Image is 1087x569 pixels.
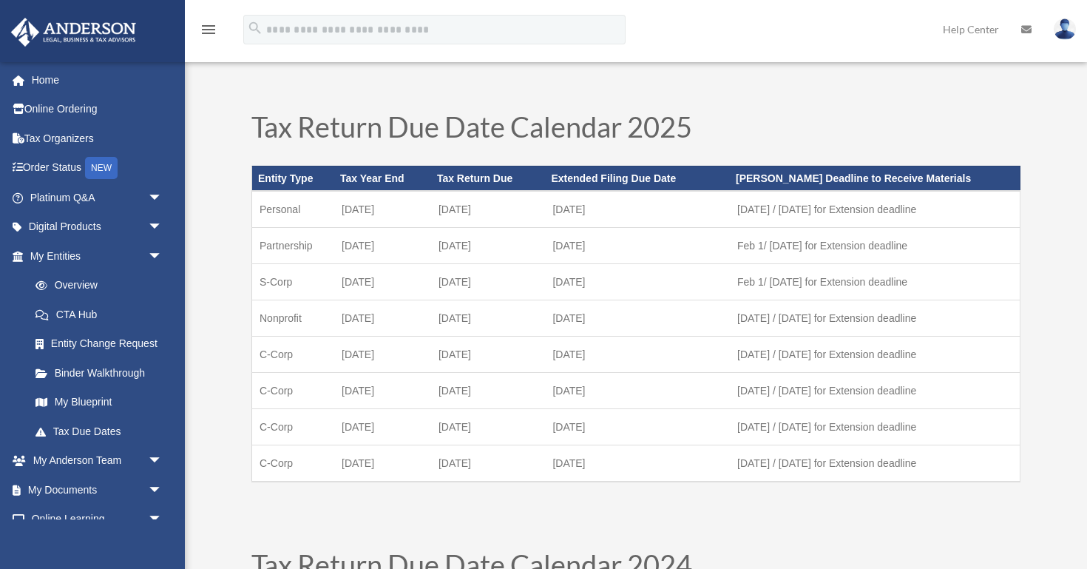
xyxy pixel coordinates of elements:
[252,373,335,409] td: C-Corp
[431,228,546,264] td: [DATE]
[21,300,185,329] a: CTA Hub
[252,300,335,337] td: Nonprofit
[251,112,1020,148] h1: Tax Return Due Date Calendar 2025
[148,212,177,243] span: arrow_drop_down
[730,445,1020,482] td: [DATE] / [DATE] for Extension deadline
[730,191,1020,228] td: [DATE] / [DATE] for Extension deadline
[10,446,185,476] a: My Anderson Teamarrow_drop_down
[252,191,335,228] td: Personal
[545,228,730,264] td: [DATE]
[10,505,185,534] a: Online Learningarrow_drop_down
[10,124,185,153] a: Tax Organizers
[10,183,185,212] a: Platinum Q&Aarrow_drop_down
[545,373,730,409] td: [DATE]
[334,445,431,482] td: [DATE]
[334,337,431,373] td: [DATE]
[10,153,185,184] a: Order StatusNEW
[247,20,263,36] i: search
[545,337,730,373] td: [DATE]
[252,264,335,300] td: S-Corp
[334,191,431,228] td: [DATE]
[730,228,1020,264] td: Feb 1/ [DATE] for Extension deadline
[252,445,335,482] td: C-Corp
[730,373,1020,409] td: [DATE] / [DATE] for Extension deadline
[545,166,730,191] th: Extended Filing Due Date
[545,264,730,300] td: [DATE]
[431,191,546,228] td: [DATE]
[10,241,185,271] a: My Entitiesarrow_drop_down
[431,264,546,300] td: [DATE]
[21,388,185,417] a: My Blueprint
[7,18,140,47] img: Anderson Advisors Platinum Portal
[21,271,185,300] a: Overview
[545,191,730,228] td: [DATE]
[730,166,1020,191] th: [PERSON_NAME] Deadline to Receive Materials
[730,300,1020,337] td: [DATE] / [DATE] for Extension deadline
[148,475,177,505] span: arrow_drop_down
[431,300,546,337] td: [DATE]
[85,157,118,179] div: NEW
[10,65,185,95] a: Home
[148,183,177,213] span: arrow_drop_down
[200,21,217,38] i: menu
[545,409,730,445] td: [DATE]
[10,475,185,505] a: My Documentsarrow_drop_down
[148,505,177,535] span: arrow_drop_down
[200,26,217,38] a: menu
[10,95,185,124] a: Online Ordering
[252,166,335,191] th: Entity Type
[252,409,335,445] td: C-Corp
[21,358,185,388] a: Binder Walkthrough
[252,228,335,264] td: Partnership
[431,373,546,409] td: [DATE]
[334,373,431,409] td: [DATE]
[431,166,546,191] th: Tax Return Due
[334,409,431,445] td: [DATE]
[431,445,546,482] td: [DATE]
[21,329,185,359] a: Entity Change Request
[334,264,431,300] td: [DATE]
[431,409,546,445] td: [DATE]
[730,409,1020,445] td: [DATE] / [DATE] for Extension deadline
[334,228,431,264] td: [DATE]
[10,212,185,242] a: Digital Productsarrow_drop_down
[1054,18,1076,40] img: User Pic
[730,337,1020,373] td: [DATE] / [DATE] for Extension deadline
[545,300,730,337] td: [DATE]
[148,446,177,477] span: arrow_drop_down
[252,337,335,373] td: C-Corp
[730,264,1020,300] td: Feb 1/ [DATE] for Extension deadline
[334,166,431,191] th: Tax Year End
[545,445,730,482] td: [DATE]
[21,417,177,446] a: Tax Due Dates
[334,300,431,337] td: [DATE]
[148,241,177,272] span: arrow_drop_down
[431,337,546,373] td: [DATE]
